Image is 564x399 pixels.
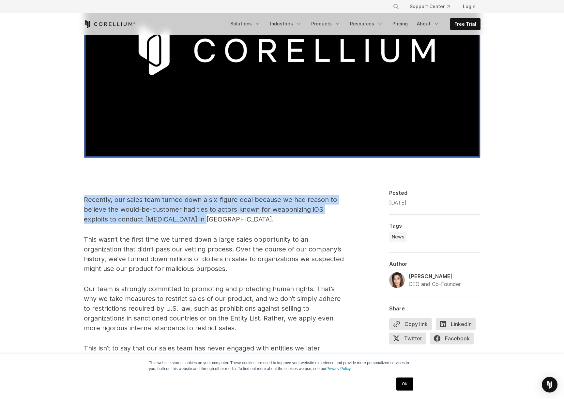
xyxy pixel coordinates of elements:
[84,20,136,28] a: Corellium Home
[389,261,480,267] div: Author
[389,333,430,347] a: Twitter
[226,18,480,30] div: Navigation Menu
[389,199,406,206] span: [DATE]
[409,280,461,288] div: CEO and Co-Founder
[436,318,476,330] span: LinkedIn
[458,1,480,12] a: Login
[346,18,387,30] a: Resources
[389,222,480,229] div: Tags
[542,377,557,392] div: Open Intercom Messenger
[84,343,345,382] p: This isn’t to say that our sales team has never engaged with entities we later decided not to sel...
[389,232,407,242] a: News
[389,272,405,288] img: Amanda Gorton
[404,1,455,12] a: Support Center
[307,18,345,30] a: Products
[84,195,345,224] p: Recently, our sales team turned down a six-figure deal because we had reason to believe the would...
[390,1,402,12] button: Search
[389,18,412,30] a: Pricing
[327,366,352,371] a: Privacy Policy.
[389,333,426,344] span: Twitter
[226,18,265,30] a: Solutions
[149,360,415,372] p: This website stores cookies on your computer. These cookies are used to improve your website expe...
[430,333,474,344] span: Facebook
[396,378,413,391] a: OK
[430,333,478,347] a: Facebook
[413,18,444,30] a: About
[450,18,480,30] a: Free Trial
[389,318,432,330] button: Copy link
[409,272,461,280] div: [PERSON_NAME]
[389,190,480,196] div: Posted
[385,1,480,12] div: Navigation Menu
[84,235,345,274] p: This wasn’t the first time we turned down a large sales opportunity to an organization that didn’...
[266,18,306,30] a: Industries
[389,305,480,312] div: Share
[436,318,480,333] a: LinkedIn
[392,234,404,240] span: News
[84,284,345,333] p: Our team is strongly committed to promoting and protecting human rights. That’s why we take measu...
